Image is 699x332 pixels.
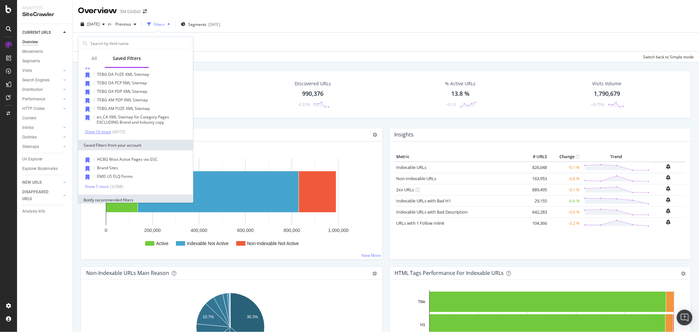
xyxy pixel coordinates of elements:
[397,209,468,215] a: Indexable URLs with Bad Description
[522,152,549,162] th: # URLS
[298,102,310,107] div: -0.23%
[640,52,694,62] button: Switch back to Simple mode
[522,173,549,184] td: 163,953
[666,186,671,191] div: bell-plus
[295,80,331,87] div: Discovered URLs
[111,129,126,135] div: ( 60 / 72 )
[549,173,581,184] td: -0.8 %
[666,197,671,202] div: bell-plus
[522,206,549,218] td: 642,283
[395,152,523,162] th: Metric
[328,228,348,233] text: 1,000,000
[154,22,165,27] div: Filters
[446,102,456,107] div: +0.12
[22,115,68,122] a: Content
[97,106,150,111] span: TEBG AM FUZE XML Sitemap
[22,208,45,215] div: Analysis Info
[144,228,161,233] text: 200,000
[397,164,427,170] a: Indexable URLs
[22,77,61,84] a: Search Engines
[22,39,68,46] a: Overview
[237,228,254,233] text: 600,000
[22,96,61,103] a: Performance
[91,55,97,62] div: All
[22,86,61,93] a: Distribution
[22,165,68,172] a: Explorer Bookmarks
[187,241,229,246] text: Indexable Not Active
[22,86,43,93] div: Distribution
[666,208,671,214] div: bell-plus
[86,270,169,276] div: Non-Indexable URLs Main Reason
[97,72,149,77] span: TEBG DA FUZE XML Sitemap
[666,164,671,169] div: bell-plus
[90,38,191,48] input: Search by field name
[156,241,168,246] text: Active
[22,48,68,55] a: Movements
[97,174,133,179] span: EMD US ELQ Forms
[97,80,147,86] span: TEBG DA PCP XML Sitemap
[522,162,549,173] td: 826,048
[549,218,581,229] td: -3.2 %
[397,176,437,181] a: Non-Indexable URLs
[581,152,651,162] th: Trend
[22,96,45,103] div: Performance
[85,184,109,189] div: Show 7 more
[78,5,117,16] div: Overview
[113,21,131,27] span: Previous
[22,29,61,36] a: CURRENT URLS
[362,253,381,258] a: View More
[86,152,377,254] svg: A chart.
[22,5,67,11] div: Analytics
[85,130,111,134] div: Show 10 more
[451,90,470,98] div: 13.8 %
[22,105,45,112] div: HTTP Codes
[178,19,223,30] button: Segments[DATE]
[22,58,68,65] a: Segments
[681,271,686,276] div: gear
[592,80,622,87] div: Visits Volume
[120,8,140,15] div: 3M Global
[22,156,68,163] a: Url Explorer
[191,228,207,233] text: 400,000
[522,218,549,229] td: 104,366
[373,271,377,276] div: gear
[22,208,68,215] a: Analysis Info
[143,9,147,14] div: arrow-right-arrow-left
[22,189,61,202] a: DISAPPEARED URLS
[247,241,299,246] text: Non-Indexable Not Active
[22,143,39,150] div: Sitemaps
[87,21,100,27] span: 2025 Sep. 14th
[97,97,148,103] span: TEBG AM PDP XML Sitemap
[522,184,549,195] td: 889,495
[418,300,425,304] text: Title
[22,105,61,112] a: HTTP Codes
[420,322,425,327] text: H1
[97,89,147,94] span: TEBG DA PDP XML Sitemap
[283,228,300,233] text: 800,000
[22,77,49,84] div: Search Engines
[666,219,671,225] div: bell-plus
[145,19,173,30] button: Filters
[22,67,61,74] a: Visits
[397,220,445,226] a: URLs with 1 Follow Inlink
[594,90,620,98] div: 1,790,679
[22,124,34,131] div: Inlinks
[22,179,42,186] div: NEW URLS
[397,187,414,193] a: 2xx URLs
[97,63,147,69] span: TEBG AT FUZE XML Stemap
[549,184,581,195] td: -0.1 %
[22,124,61,131] a: Inlinks
[22,134,37,141] div: Outlinks
[677,310,692,325] div: Open Intercom Messenger
[22,134,61,141] a: Outlinks
[22,115,36,122] div: Content
[105,228,107,233] text: 0
[97,156,158,162] span: HCBG Most Active Pages via GSC
[373,133,378,137] i: Options
[247,315,258,319] text: 36.3%
[22,189,55,202] div: DISAPPEARED URLS
[78,19,107,30] button: [DATE]
[208,22,220,27] div: [DATE]
[22,29,51,36] div: CURRENT URLS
